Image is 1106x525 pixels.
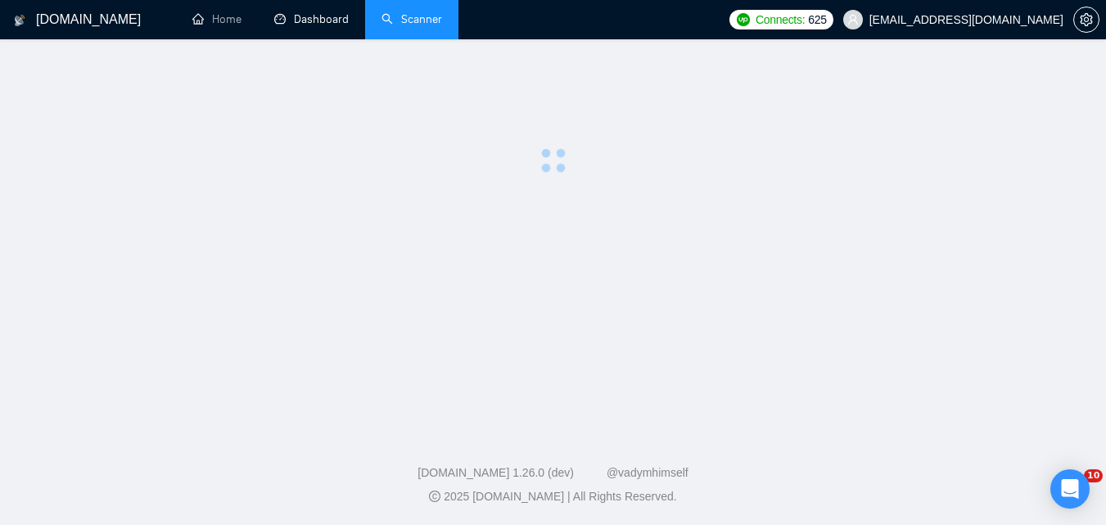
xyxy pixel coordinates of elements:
a: [DOMAIN_NAME] 1.26.0 (dev) [418,466,574,479]
button: setting [1073,7,1099,33]
span: Connects: [756,11,805,29]
div: 2025 [DOMAIN_NAME] | All Rights Reserved. [13,488,1093,505]
span: user [847,14,859,25]
img: upwork-logo.png [737,13,750,26]
a: homeHome [192,12,242,26]
span: dashboard [274,13,286,25]
img: logo [14,7,25,34]
span: copyright [429,491,440,502]
div: Open Intercom Messenger [1050,469,1090,509]
a: @vadymhimself [607,466,688,479]
span: setting [1074,13,1099,26]
span: Dashboard [294,12,349,26]
a: setting [1073,13,1099,26]
span: 10 [1084,469,1103,482]
span: 625 [808,11,826,29]
a: searchScanner [381,12,442,26]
